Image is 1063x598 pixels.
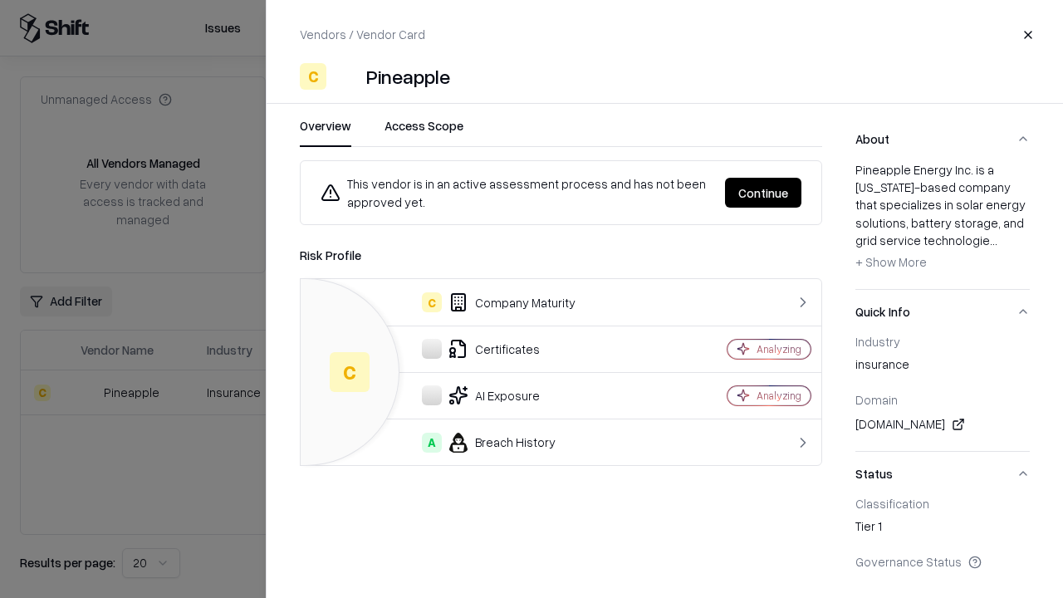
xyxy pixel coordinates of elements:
button: Quick Info [855,290,1030,334]
div: Industry [855,334,1030,349]
button: Status [855,452,1030,496]
div: Analyzing [757,389,801,403]
button: + Show More [855,249,927,276]
span: ... [990,233,997,248]
div: C [300,63,326,90]
div: insurance [855,355,1030,379]
button: About [855,117,1030,161]
span: + Show More [855,254,927,269]
div: Analyzing [757,342,801,356]
button: Access Scope [385,117,463,147]
div: This vendor is in an active assessment process and has not been approved yet. [321,174,712,211]
div: About [855,161,1030,289]
div: Risk Profile [300,245,822,265]
div: Pineapple Energy Inc. is a [US_STATE]-based company that specializes in solar energy solutions, b... [855,161,1030,276]
div: AI Exposure [314,385,669,405]
div: Tier 1 [855,517,1030,541]
div: Quick Info [855,334,1030,451]
div: C [330,352,370,392]
img: Pineapple [333,63,360,90]
div: C [422,292,442,312]
p: Vendors / Vendor Card [300,26,425,43]
div: [DOMAIN_NAME] [855,414,1030,434]
div: Domain [855,392,1030,407]
button: Overview [300,117,351,147]
div: Governance Status [855,554,1030,569]
div: Company Maturity [314,292,669,312]
div: Classification [855,496,1030,511]
div: Certificates [314,339,669,359]
button: Continue [725,178,801,208]
div: A [422,433,442,453]
div: Breach History [314,433,669,453]
div: Pineapple [366,63,450,90]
